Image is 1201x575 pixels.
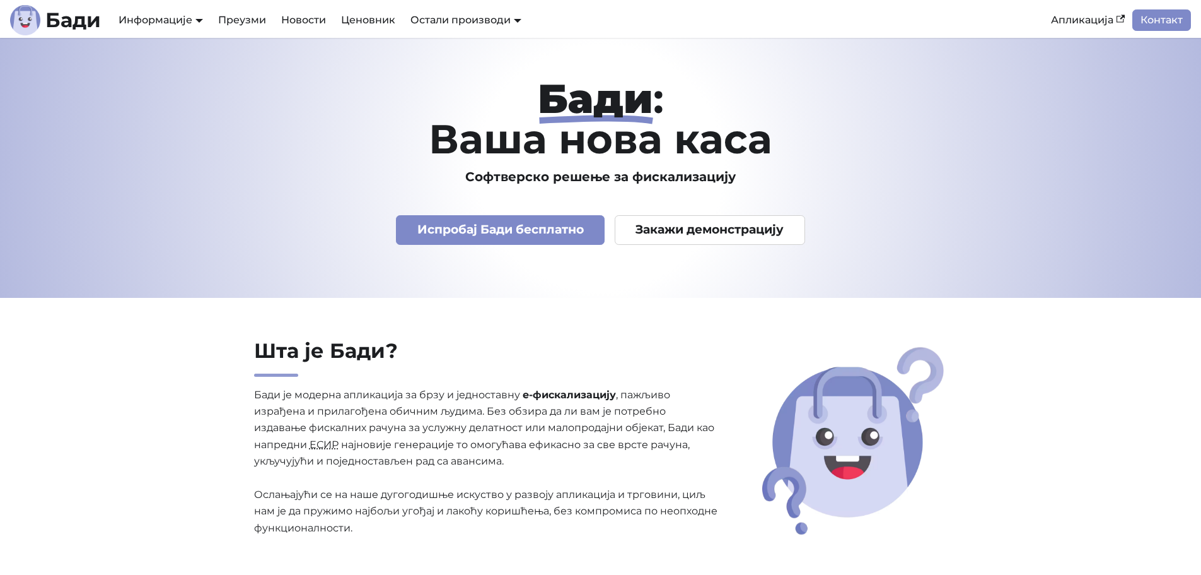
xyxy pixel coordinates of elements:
[254,387,719,537] p: Бади је модерна апликација за брзу и једноставну , пажљиво израђена и прилагођена обичним људима....
[45,10,101,30] b: Бади
[334,9,403,31] a: Ценовник
[396,215,605,245] a: Испробај Бади бесплатно
[274,9,334,31] a: Новости
[615,215,805,245] a: Закажи демонстрацију
[1132,9,1191,31] a: Контакт
[119,14,203,26] a: Информације
[195,78,1007,159] h1: : Ваша нова каса
[10,5,101,35] a: ЛогоБади
[523,389,616,401] strong: е-фискализацију
[410,14,521,26] a: Остали производи
[758,343,948,539] img: Шта је Бади?
[195,169,1007,185] h3: Софтверско решење за фискализацију
[310,439,339,451] abbr: Електронски систем за издавање рачуна
[1043,9,1132,31] a: Апликација
[254,338,719,377] h2: Шта је Бади?
[10,5,40,35] img: Лого
[211,9,274,31] a: Преузми
[538,74,653,123] strong: Бади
